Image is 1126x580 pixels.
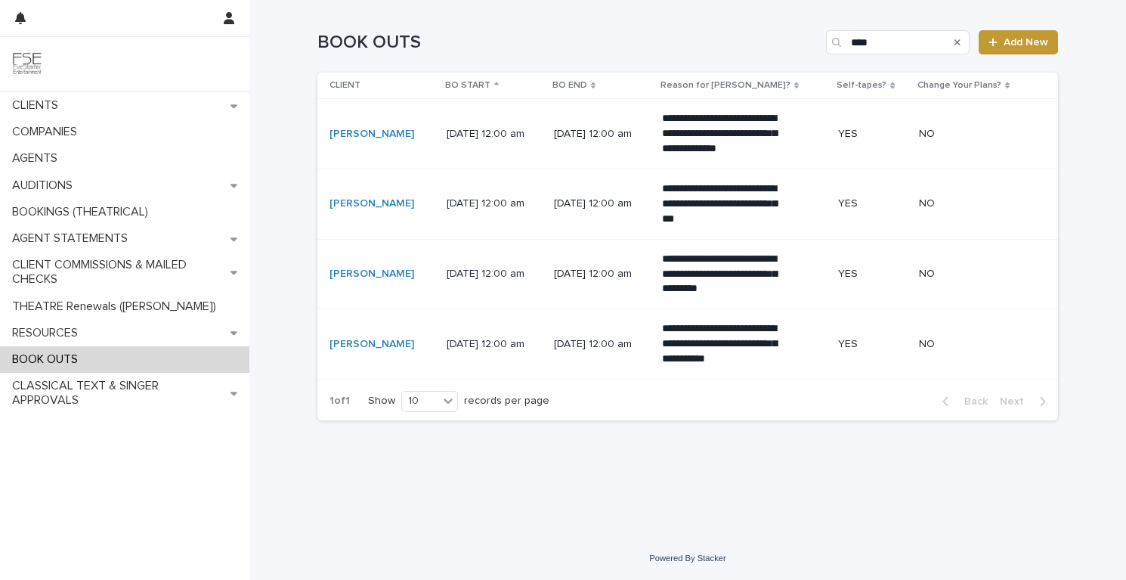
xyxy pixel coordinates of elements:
input: Search [826,30,970,54]
p: CLIENT [329,77,360,94]
p: BOOKINGS (THEATRICAL) [6,205,160,219]
h1: BOOK OUTS [317,32,820,54]
button: Back [930,395,994,408]
a: [PERSON_NAME] [329,268,414,281]
p: THEATRE Renewals ([PERSON_NAME]) [6,299,228,314]
p: 1 of 1 [317,383,362,420]
p: NO [919,338,1034,351]
p: RESOURCES [6,326,90,340]
a: Powered By Stacker [649,554,725,563]
p: COMPANIES [6,125,89,139]
p: BO START [445,77,490,94]
p: YES [838,128,907,141]
div: 10 [402,393,438,409]
p: [DATE] 12:00 am [554,338,649,351]
p: [DATE] 12:00 am [447,268,542,281]
span: Next [1000,396,1033,407]
p: BOOK OUTS [6,352,90,367]
p: [DATE] 12:00 am [447,338,542,351]
p: YES [838,338,907,351]
a: [PERSON_NAME] [329,128,414,141]
p: AGENT STATEMENTS [6,231,140,246]
p: Self-tapes? [837,77,886,94]
p: Change Your Plans? [917,77,1001,94]
p: NO [919,268,1034,281]
p: CLIENT COMMISSIONS & MAILED CHECKS [6,258,230,287]
p: NO [919,128,1034,141]
a: Add New [979,30,1058,54]
button: Next [994,395,1058,408]
p: [DATE] 12:00 am [554,128,649,141]
p: Reason for [PERSON_NAME]? [660,77,790,94]
span: Add New [1004,37,1048,48]
p: [DATE] 12:00 am [554,197,649,210]
p: CLASSICAL TEXT & SINGER APPROVALS [6,379,230,408]
p: [DATE] 12:00 am [447,197,542,210]
span: Back [955,396,988,407]
a: [PERSON_NAME] [329,197,414,210]
p: AUDITIONS [6,178,85,193]
p: [DATE] 12:00 am [554,268,649,281]
p: Show [368,395,395,408]
p: records per page [464,395,549,408]
p: NO [919,197,1034,210]
p: AGENTS [6,151,70,166]
p: YES [838,197,907,210]
p: CLIENTS [6,98,70,113]
p: [DATE] 12:00 am [447,128,542,141]
a: [PERSON_NAME] [329,338,414,351]
p: YES [838,268,907,281]
p: BO END [552,77,587,94]
img: 9JgRvJ3ETPGCJDhvPVA5 [12,49,42,79]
